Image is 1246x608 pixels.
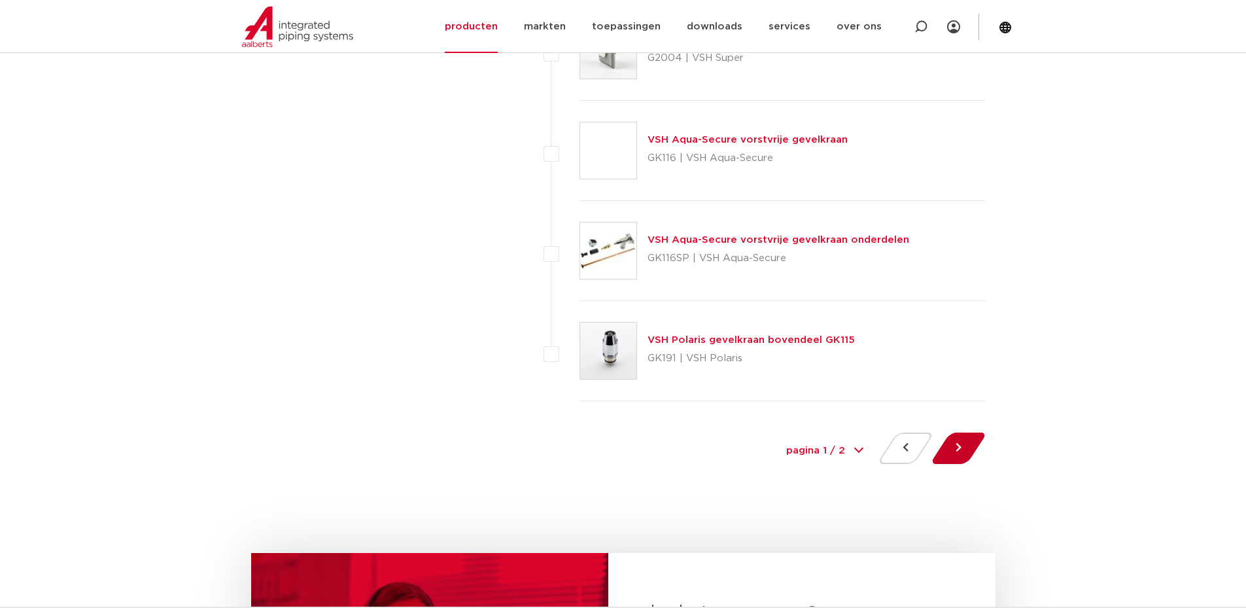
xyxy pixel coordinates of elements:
img: Thumbnail for VSH Aqua-Secure vorstvrije gevelkraan [580,122,636,179]
p: GK191 | VSH Polaris [648,348,855,369]
p: G2004 | VSH Super [648,48,833,69]
a: VSH Aqua-Secure vorstvrije gevelkraan onderdelen [648,235,909,245]
p: GK116SP | VSH Aqua-Secure [648,248,909,269]
img: Thumbnail for VSH Polaris gevelkraan bovendeel GK115 [580,323,636,379]
a: VSH Polaris gevelkraan bovendeel GK115 [648,335,855,345]
img: Thumbnail for VSH Aqua-Secure vorstvrije gevelkraan onderdelen [580,223,636,279]
a: VSH Aqua-Secure vorstvrije gevelkraan [648,135,848,145]
p: GK116 | VSH Aqua-Secure [648,148,848,169]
